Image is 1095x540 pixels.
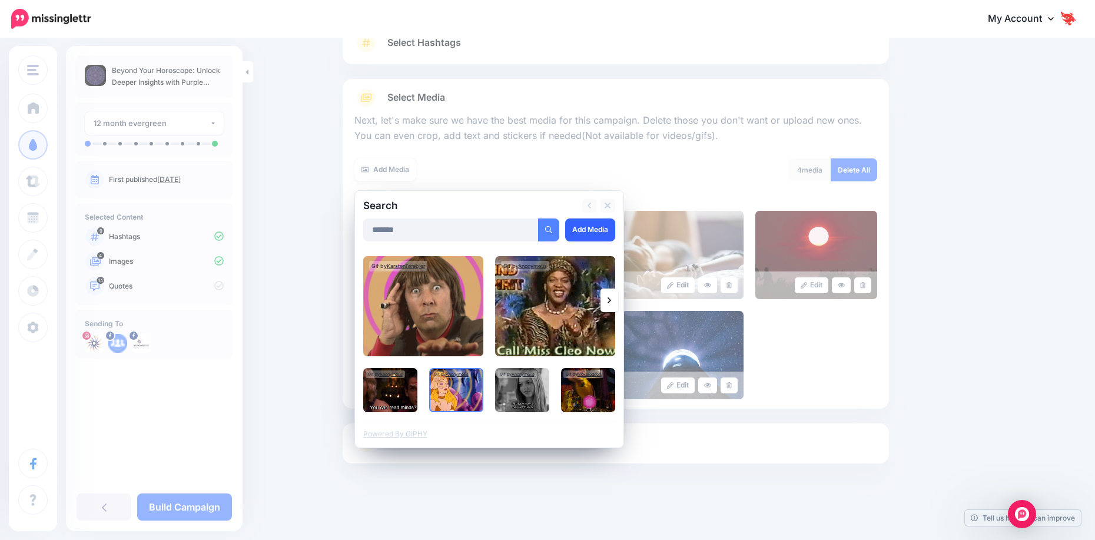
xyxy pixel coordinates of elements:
img: miss cleo fraud GIF [495,256,615,356]
h4: Sending To [85,319,224,328]
a: KarstenTorebjer [387,263,425,269]
a: Edit [795,277,828,293]
img: menu.png [27,65,39,75]
img: Comedy What GIF by Karsten Torebjer [363,256,483,356]
a: Anonymous [446,372,469,377]
a: Edit [661,377,695,393]
img: She-Ra 80S GIF [429,368,483,412]
a: nickelodeon [578,372,601,377]
button: 12 month evergreen [85,112,224,135]
a: Select Hashtags [354,34,877,64]
span: Select Media [387,90,445,105]
img: d15ecede4da4324e271d509d9913e8e9_large.jpg [622,311,744,399]
p: Beyond Your Horoscope: Unlock Deeper Insights with Purple Garden’s Trusted Advisors (Plus a $30 C... [112,65,224,88]
a: Edit [661,277,695,293]
p: Images [109,256,224,267]
a: Add Media [354,158,416,181]
img: 406671842_10160917293990310_7816946260652763136_n-bsa142628.jpg [132,334,151,353]
div: Select Media [354,107,877,399]
div: 12 month evergreen [94,117,210,130]
a: Powered By GIPHY [363,429,427,438]
a: Add Media [565,218,615,241]
span: 4 [797,165,802,174]
h4: Selected Content [85,213,224,221]
p: Hashtags [109,231,224,242]
img: e0c1ad345143327300c5d2535a7ec202_large.jpg [622,211,744,299]
a: Delete All [831,158,877,181]
div: Gif by [563,370,603,378]
p: First published [109,174,224,185]
div: Gif by [497,370,537,378]
div: Gif by [501,261,549,271]
div: Gif by [369,261,427,271]
span: 14 [97,277,105,284]
p: Next, let's make sure we have the best media for this campaign. Delete those you don't want or up... [354,113,877,144]
img: Missinglettr [11,9,91,29]
a: Anonymous [380,372,403,377]
img: 433289481_1389704608578144_2198460538900390504_n-bsa145764.jpg [85,334,104,353]
span: 4 [97,252,104,259]
span: Select Hashtags [387,35,461,51]
a: Select Media [354,88,877,107]
a: Anonymous [518,263,547,269]
span: 9 [97,227,104,234]
img: All That Magic GIF by Nickelodeon [561,368,615,412]
div: media [788,158,831,181]
p: Quotes [109,281,224,291]
a: Select Quotes [354,433,877,463]
div: Open Intercom Messenger [1008,500,1036,528]
img: aDtjnaRy1nj-bsa141780.png [108,334,127,353]
a: Tell us how we can improve [965,510,1081,526]
a: [DATE] [157,175,181,184]
a: My Account [976,5,1077,34]
h2: Search [363,201,397,211]
img: psychic GIF [495,368,549,412]
img: fe1a612904f08ba4defa43606ef6534f_thumb.jpg [85,65,106,86]
div: Gif by [432,370,471,378]
div: Gif by [366,370,405,378]
img: 2420c03ae6ec61a8f254c2f0e590e334_large.jpg [755,211,877,299]
a: Anonymous [512,372,535,377]
img: surprised mind reading GIF [363,368,417,412]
